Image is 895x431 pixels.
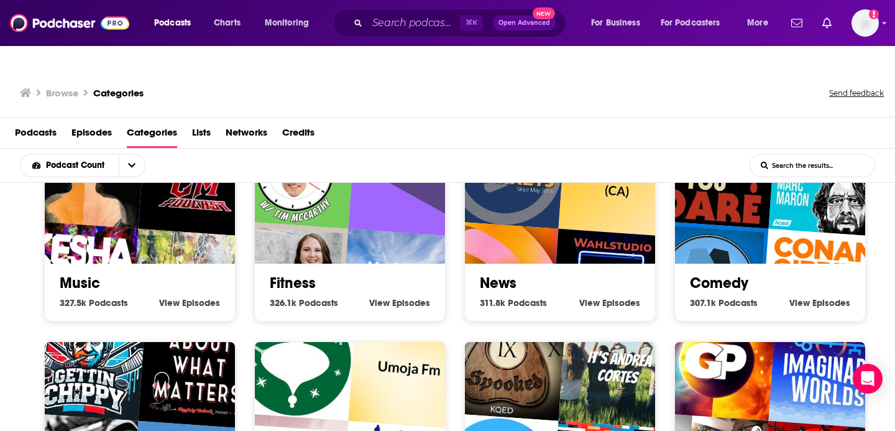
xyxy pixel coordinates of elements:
[789,297,810,308] span: View
[480,274,516,292] a: News
[654,299,776,421] img: GHOST PLANET
[270,297,296,308] span: 326.1k
[460,15,483,31] span: ⌘ K
[690,297,758,308] a: 307.1k Comedy Podcasts
[825,85,888,102] button: Send feedback
[60,297,86,308] span: 327.5k
[282,123,314,148] a: Credits
[602,297,640,308] span: Episodes
[591,14,640,32] span: For Business
[21,161,119,170] button: open menu
[738,13,784,33] button: open menu
[256,13,325,33] button: open menu
[214,14,241,32] span: Charts
[851,9,879,37] span: Logged in as FirstLiberty
[812,297,850,308] span: Episodes
[690,297,716,308] span: 307.1k
[661,14,720,32] span: For Podcasters
[139,307,260,429] img: About What Matters
[60,297,128,308] a: 327.5k Music Podcasts
[46,161,109,170] span: Podcast Count
[145,13,207,33] button: open menu
[226,123,267,148] a: Networks
[747,14,768,32] span: More
[653,13,738,33] button: open menu
[786,12,807,34] a: Show notifications dropdown
[10,11,129,35] img: Podchaser - Follow, Share and Rate Podcasts
[15,123,57,148] a: Podcasts
[851,9,879,37] img: User Profile
[119,154,145,177] button: open menu
[71,123,112,148] a: Episodes
[493,16,556,30] button: Open AdvancedNew
[718,297,758,308] span: Podcasts
[533,7,555,19] span: New
[579,297,640,308] a: View News Episodes
[20,154,165,177] h2: Choose List sort
[93,87,144,99] a: Categories
[817,12,837,34] a: Show notifications dropdown
[369,297,390,308] span: View
[154,14,191,32] span: Podcasts
[89,297,128,308] span: Podcasts
[392,297,430,308] span: Episodes
[24,299,146,421] img: Gettin’ Chippy
[349,307,470,429] img: Umoja Fm
[159,297,220,308] a: View Music Episodes
[159,297,180,308] span: View
[192,123,211,148] a: Lists
[270,297,338,308] a: 326.1k Fitness Podcasts
[46,87,78,99] h3: Browse
[853,364,883,394] div: Open Intercom Messenger
[234,299,356,421] img: Christmas Clatter Podcast
[60,274,100,292] a: Music
[559,307,681,429] img: It’s Andrea Cortes
[508,297,547,308] span: Podcasts
[369,297,430,308] a: View Fitness Episodes
[480,297,547,308] a: 311.8k News Podcasts
[299,297,338,308] span: Podcasts
[851,9,879,37] button: Show profile menu
[480,297,505,308] span: 311.8k
[869,9,879,19] svg: Add a profile image
[345,9,578,37] div: Search podcasts, credits, & more...
[690,274,748,292] a: Comedy
[579,297,600,308] span: View
[789,297,850,308] a: View Comedy Episodes
[769,307,891,429] img: Imaginary Worlds
[265,14,309,32] span: Monitoring
[182,297,220,308] span: Episodes
[206,13,248,33] a: Charts
[367,13,460,33] input: Search podcasts, credits, & more...
[270,274,316,292] a: Fitness
[444,299,566,421] img: Spooked
[127,123,177,148] a: Categories
[582,13,656,33] button: open menu
[498,20,550,26] span: Open Advanced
